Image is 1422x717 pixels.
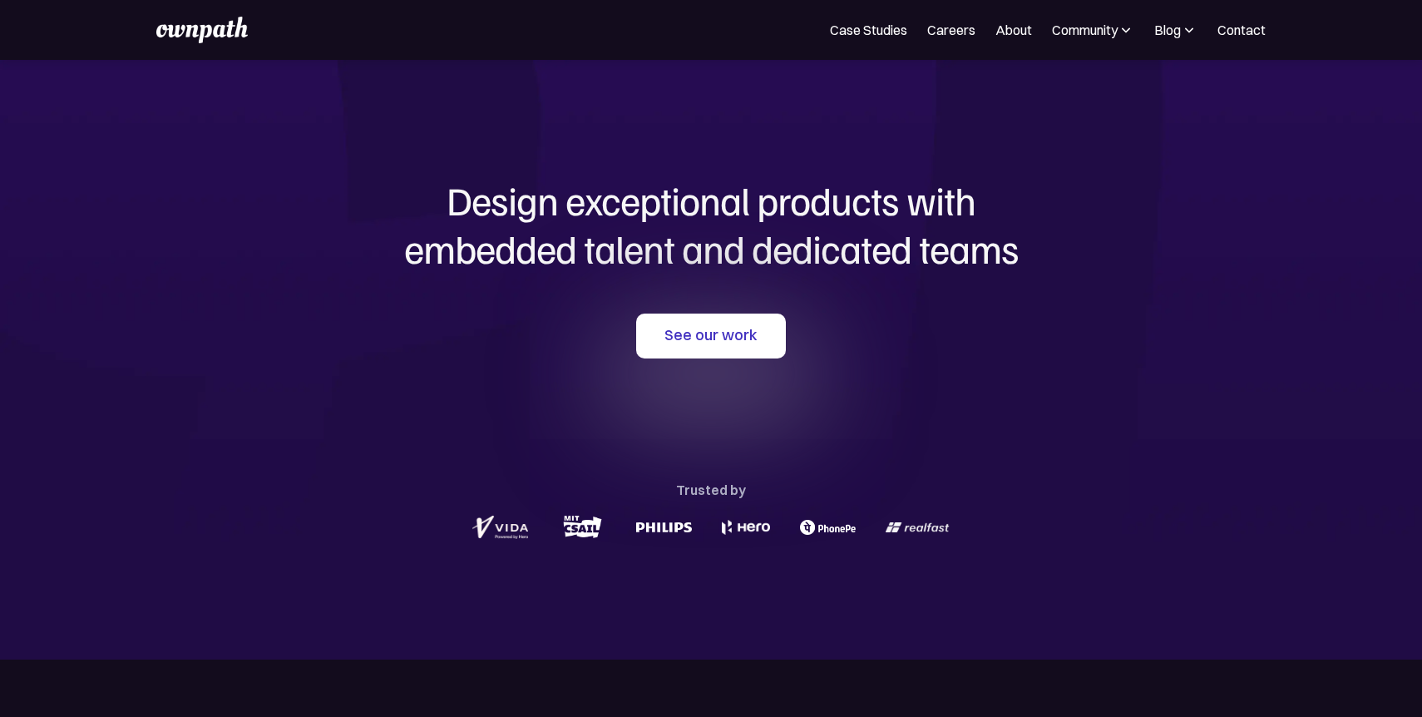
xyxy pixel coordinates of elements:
h1: Design exceptional products with embedded talent and dedicated teams [312,176,1110,272]
a: Contact [1217,20,1266,40]
a: See our work [636,314,786,358]
div: Trusted by [676,478,746,502]
div: Community [1052,20,1134,40]
a: Careers [927,20,975,40]
div: Blog [1154,20,1181,40]
div: Community [1052,20,1118,40]
div: Blog [1154,20,1197,40]
a: Case Studies [830,20,907,40]
a: About [995,20,1032,40]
